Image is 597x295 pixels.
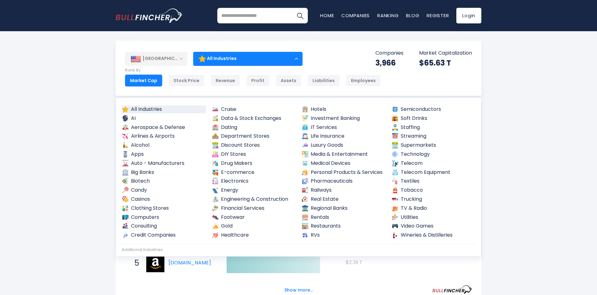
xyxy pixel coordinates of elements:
[145,253,168,273] a: Amazon.com
[301,186,386,194] a: Railways
[301,150,386,158] a: Media & Entertainment
[419,50,472,57] p: Market Capitalization
[308,75,340,86] div: Liabilities
[391,141,476,149] a: Supermarkets
[122,195,206,203] a: Casinos
[391,150,476,158] a: Technology
[122,177,206,185] a: Biotech
[122,222,206,230] a: Consulting
[301,124,386,131] a: IT Services
[125,75,162,86] div: Market Cap
[391,256,476,263] a: Renewable Energy
[122,186,206,194] a: Candy
[391,160,476,167] a: Telecom
[212,177,296,185] a: Electronics
[391,177,476,185] a: Textiles
[246,75,269,86] div: Profit
[427,12,449,19] a: Register
[377,12,399,19] a: Ranking
[301,169,386,176] a: Personal Products & Services
[375,50,404,57] p: Companies
[292,8,308,23] button: Search
[391,204,476,212] a: TV & Radio
[146,254,164,272] img: Amazon.com
[391,115,476,122] a: Soft Drinks
[168,259,211,266] a: [DOMAIN_NAME]
[456,8,481,23] a: Login
[122,204,206,212] a: Clothing Stores
[212,115,296,122] a: Data & Stock Exchanges
[301,222,386,230] a: Restaurants
[212,256,296,263] a: Farming Supplies
[122,106,206,113] a: All Industries
[301,177,386,185] a: Pharmaceuticals
[301,106,386,113] a: Hotels
[391,132,476,140] a: Streaming
[341,12,370,19] a: Companies
[391,231,476,239] a: Wineries & Distilleries
[212,169,296,176] a: E-commerce
[212,132,296,140] a: Department Stores
[301,160,386,167] a: Medical Devices
[391,195,476,203] a: Trucking
[212,204,296,212] a: Financial Services
[125,68,381,73] p: Rank By
[122,256,206,263] a: Advertising
[122,124,206,131] a: Aerospace & Defense
[301,256,386,263] a: Medical Tools
[419,58,472,68] div: $65.63 T
[301,132,386,140] a: Life Insurance
[391,222,476,230] a: Video Games
[301,115,386,122] a: Investment Banking
[212,186,296,194] a: Energy
[212,195,296,203] a: Engineering & Construction
[212,231,296,239] a: Healthcare
[122,214,206,221] a: Computers
[391,106,476,113] a: Semiconductors
[301,231,386,239] a: RVs
[301,204,386,212] a: Regional Banks
[301,214,386,221] a: Rentals
[122,160,206,167] a: Auto - Manufacturers
[375,58,404,68] div: 3,966
[193,52,303,66] div: All Industries
[122,247,475,253] div: Additional Industries
[391,169,476,176] a: Telecom Equipment
[212,150,296,158] a: DIY Stores
[212,141,296,149] a: Discount Stores
[301,141,386,149] a: Luxury Goods
[125,52,188,66] div: [GEOGRAPHIC_DATA]
[212,160,296,167] a: Drug Makers
[122,150,206,158] a: Apps
[122,141,206,149] a: Alcohol
[320,12,334,19] a: Home
[212,124,296,131] a: Dating
[212,106,296,113] a: Cruise
[276,75,301,86] div: Assets
[346,259,363,266] text: $2.39 T
[391,186,476,194] a: Tobacco
[391,124,476,131] a: Staffing
[168,75,204,86] div: Stock Price
[212,214,296,221] a: Footwear
[116,8,183,23] a: Go to homepage
[211,75,240,86] div: Revenue
[122,169,206,176] a: Big Banks
[346,75,381,86] div: Employees
[301,195,386,203] a: Real Estate
[131,258,138,268] span: 5
[122,115,206,122] a: AI
[122,132,206,140] a: Airlines & Airports
[406,12,419,19] a: Blog
[122,231,206,239] a: Credit Companies
[212,222,296,230] a: Gold
[391,214,476,221] a: Utilities
[116,8,183,23] img: bullfincher logo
